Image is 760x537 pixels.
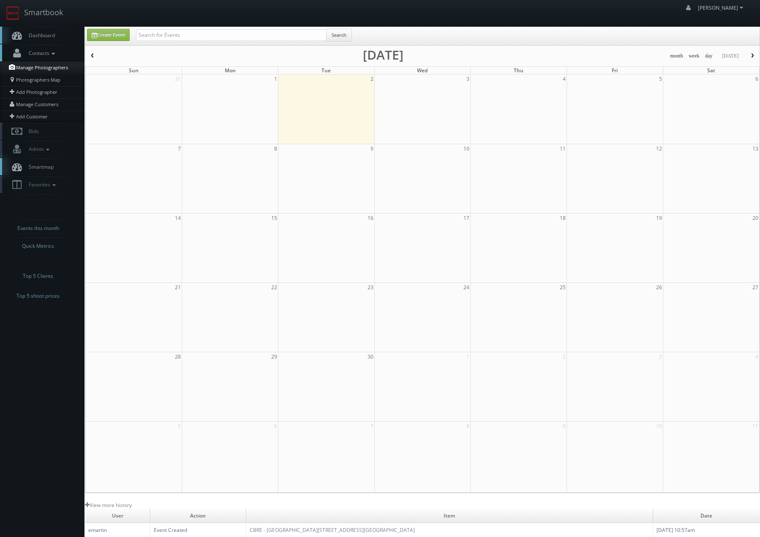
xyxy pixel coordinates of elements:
[363,51,403,59] h2: [DATE]
[225,67,236,74] span: Mon
[270,352,278,361] span: 29
[752,144,759,153] span: 13
[177,422,182,430] span: 5
[686,51,703,61] button: week
[417,67,428,74] span: Wed
[22,242,54,250] span: Quick Metrics
[23,272,53,280] span: Top 5 Clients
[174,352,182,361] span: 28
[653,509,760,523] td: Date
[270,214,278,222] span: 15
[174,283,182,292] span: 21
[150,509,246,523] td: Action
[752,214,759,222] span: 20
[25,49,57,57] span: Contacts
[177,144,182,153] span: 7
[321,67,331,74] span: Tue
[370,144,374,153] span: 9
[367,214,374,222] span: 16
[17,224,59,233] span: Events this month
[655,214,663,222] span: 19
[25,163,54,170] span: Smartmap
[755,74,759,83] span: 6
[6,6,20,20] img: smartbook-logo.png
[25,32,55,39] span: Dashboard
[702,51,716,61] button: day
[174,214,182,222] span: 14
[270,283,278,292] span: 22
[174,74,182,83] span: 31
[85,501,132,509] a: View more history
[514,67,523,74] span: Thu
[250,526,415,534] a: CBRE - [GEOGRAPHIC_DATA][STREET_ADDRESS][GEOGRAPHIC_DATA]
[466,422,470,430] span: 8
[326,29,352,41] button: Search
[87,29,130,41] a: Create Event
[466,74,470,83] span: 3
[719,51,741,61] button: [DATE]
[559,214,567,222] span: 18
[273,144,278,153] span: 8
[752,422,759,430] span: 11
[655,422,663,430] span: 10
[463,144,470,153] span: 10
[273,74,278,83] span: 1
[463,214,470,222] span: 17
[562,74,567,83] span: 4
[370,74,374,83] span: 2
[658,74,663,83] span: 5
[655,283,663,292] span: 26
[612,67,618,74] span: Fri
[559,283,567,292] span: 25
[25,181,58,188] span: Favorites
[129,67,139,74] span: Sun
[562,352,567,361] span: 2
[466,352,470,361] span: 1
[25,145,52,153] span: Admin
[707,67,715,74] span: Sat
[370,422,374,430] span: 7
[25,128,39,135] span: Bids
[136,29,327,41] input: Search for Events
[559,144,567,153] span: 11
[752,283,759,292] span: 27
[655,144,663,153] span: 12
[367,352,374,361] span: 30
[562,422,567,430] span: 9
[463,283,470,292] span: 24
[16,292,60,300] span: Top 5 shoot prices
[667,51,686,61] button: month
[273,422,278,430] span: 6
[755,352,759,361] span: 4
[85,509,150,523] td: User
[246,509,653,523] td: Item
[367,283,374,292] span: 23
[698,4,746,11] span: [PERSON_NAME]
[658,352,663,361] span: 3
